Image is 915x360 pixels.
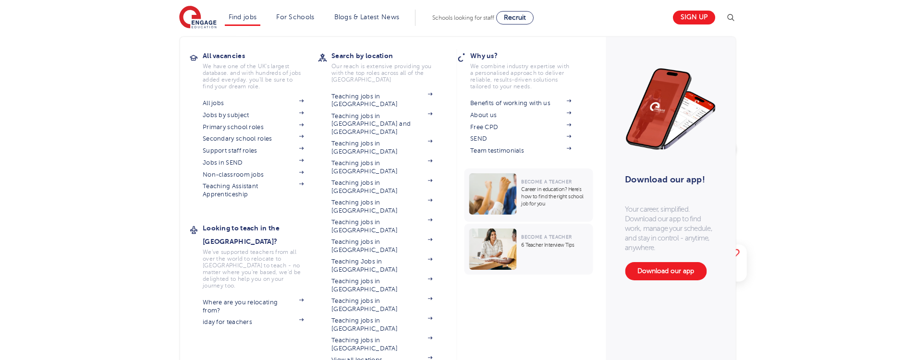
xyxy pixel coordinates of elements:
[470,123,571,131] a: Free CPD
[203,135,304,143] a: Secondary school roles
[331,297,432,313] a: Teaching jobs in [GEOGRAPHIC_DATA]
[179,6,217,30] img: Engage Education
[331,49,447,83] a: Search by locationOur reach is extensive providing you with the top roles across all of the [GEOG...
[203,159,304,167] a: Jobs in SEND
[470,147,571,155] a: Team testimonials
[203,171,304,179] a: Non-classroom jobs
[203,221,318,248] h3: Looking to teach in the [GEOGRAPHIC_DATA]?
[521,241,588,249] p: 6 Teacher Interview Tips
[331,140,432,156] a: Teaching jobs in [GEOGRAPHIC_DATA]
[470,63,571,90] p: We combine industry expertise with a personalised approach to deliver reliable, results-driven so...
[470,49,586,90] a: Why us?We combine industry expertise with a personalised approach to deliver reliable, results-dr...
[331,199,432,215] a: Teaching jobs in [GEOGRAPHIC_DATA]
[521,179,572,184] span: Become a Teacher
[470,99,571,107] a: Benefits of working with us
[464,224,595,275] a: Become a Teacher6 Teacher Interview Tips
[203,49,318,62] h3: All vacancies
[625,204,716,252] p: Your career, simplified. Download our app to find work, manage your schedule, and stay in control...
[331,93,432,108] a: Teaching jobs in [GEOGRAPHIC_DATA]
[203,182,304,198] a: Teaching Assistant Apprenticeship
[331,317,432,333] a: Teaching jobs in [GEOGRAPHIC_DATA]
[229,13,257,21] a: Find jobs
[470,49,586,62] h3: Why us?
[464,168,595,222] a: Become a TeacherCareer in education? Here’s how to find the right school job for you
[276,13,314,21] a: For Schools
[331,63,432,83] p: Our reach is extensive providing you with the top roles across all of the [GEOGRAPHIC_DATA]
[331,277,432,293] a: Teaching jobs in [GEOGRAPHIC_DATA]
[203,49,318,90] a: All vacanciesWe have one of the UK's largest database. and with hundreds of jobs added everyday. ...
[625,262,707,280] a: Download our app
[203,99,304,107] a: All jobs
[470,111,571,119] a: About us
[203,318,304,326] a: iday for teachers
[331,179,432,195] a: Teaching jobs in [GEOGRAPHIC_DATA]
[203,221,318,289] a: Looking to teach in the [GEOGRAPHIC_DATA]?We've supported teachers from all over the world to rel...
[203,63,304,90] p: We have one of the UK's largest database. and with hundreds of jobs added everyday. you'll be sur...
[521,234,572,240] span: Become a Teacher
[331,112,432,136] a: Teaching jobs in [GEOGRAPHIC_DATA] and [GEOGRAPHIC_DATA]
[496,11,534,24] a: Recruit
[203,299,304,314] a: Where are you relocating from?
[334,13,400,21] a: Blogs & Latest News
[203,123,304,131] a: Primary school roles
[432,14,494,21] span: Schools looking for staff
[331,49,447,62] h3: Search by location
[331,336,432,352] a: Teaching jobs in [GEOGRAPHIC_DATA]
[673,11,715,24] a: Sign up
[331,218,432,234] a: Teaching jobs in [GEOGRAPHIC_DATA]
[203,111,304,119] a: Jobs by subject
[504,14,526,21] span: Recruit
[625,169,712,190] h3: Download our app!
[521,186,588,207] p: Career in education? Here’s how to find the right school job for you
[470,135,571,143] a: SEND
[331,258,432,274] a: Teaching Jobs in [GEOGRAPHIC_DATA]
[331,159,432,175] a: Teaching jobs in [GEOGRAPHIC_DATA]
[331,238,432,254] a: Teaching jobs in [GEOGRAPHIC_DATA]
[203,249,304,289] p: We've supported teachers from all over the world to relocate to [GEOGRAPHIC_DATA] to teach - no m...
[203,147,304,155] a: Support staff roles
